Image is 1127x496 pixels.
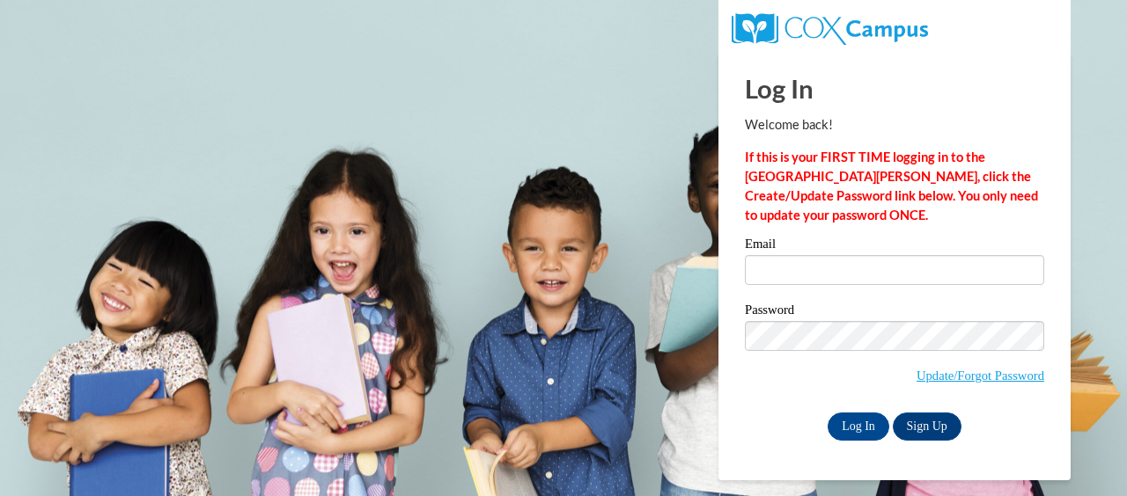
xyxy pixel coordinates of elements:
[732,13,928,45] img: COX Campus
[828,412,889,441] input: Log In
[745,303,1044,321] label: Password
[745,115,1044,135] p: Welcome back!
[893,412,961,441] a: Sign Up
[745,150,1038,222] strong: If this is your FIRST TIME logging in to the [GEOGRAPHIC_DATA][PERSON_NAME], click the Create/Upd...
[745,70,1044,106] h1: Log In
[917,368,1044,383] a: Update/Forgot Password
[732,20,928,35] a: COX Campus
[745,237,1044,255] label: Email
